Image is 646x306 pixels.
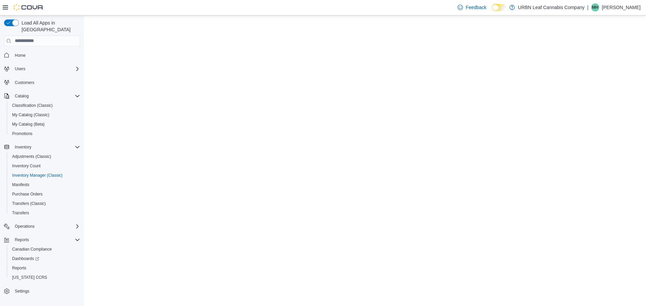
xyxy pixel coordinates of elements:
span: Dashboards [9,255,80,263]
button: Catalog [1,91,83,101]
span: Purchase Orders [9,190,80,198]
button: Promotions [7,129,83,138]
span: Customers [15,80,34,85]
span: Manifests [9,181,80,189]
span: Operations [15,224,35,229]
span: Home [12,51,80,59]
span: Home [15,53,26,58]
span: Users [15,66,25,72]
p: URBN Leaf Cannabis Company [518,3,585,11]
a: Promotions [9,130,35,138]
span: Inventory [12,143,80,151]
span: My Catalog (Classic) [12,112,49,118]
span: Adjustments (Classic) [12,154,51,159]
button: Inventory Count [7,161,83,171]
button: Inventory Manager (Classic) [7,171,83,180]
a: Classification (Classic) [9,101,56,110]
span: Classification (Classic) [9,101,80,110]
span: Inventory Manager (Classic) [9,171,80,179]
span: Reports [15,237,29,243]
span: My Catalog (Classic) [9,111,80,119]
a: My Catalog (Beta) [9,120,47,128]
button: Adjustments (Classic) [7,152,83,161]
button: Users [12,65,28,73]
button: Transfers (Classic) [7,199,83,208]
a: My Catalog (Classic) [9,111,52,119]
button: [US_STATE] CCRS [7,273,83,282]
a: Home [12,51,28,59]
span: Adjustments (Classic) [9,152,80,161]
span: Inventory Count [12,163,41,169]
span: Catalog [12,92,80,100]
span: Inventory Manager (Classic) [12,173,63,178]
span: Settings [12,287,80,295]
a: Manifests [9,181,32,189]
button: Classification (Classic) [7,101,83,110]
p: | [587,3,588,11]
span: Canadian Compliance [12,247,52,252]
span: Dashboards [12,256,39,261]
a: Inventory Manager (Classic) [9,171,65,179]
button: Reports [7,263,83,273]
span: [US_STATE] CCRS [12,275,47,280]
a: Purchase Orders [9,190,45,198]
button: Operations [12,222,37,230]
button: My Catalog (Beta) [7,120,83,129]
button: Transfers [7,208,83,218]
a: Dashboards [7,254,83,263]
a: Canadian Compliance [9,245,55,253]
button: Reports [12,236,32,244]
button: Customers [1,78,83,87]
button: Canadian Compliance [7,245,83,254]
button: Users [1,64,83,74]
span: Settings [15,289,29,294]
div: Megan Hude [591,3,599,11]
span: My Catalog (Beta) [9,120,80,128]
a: Reports [9,264,29,272]
span: Canadian Compliance [9,245,80,253]
span: MH [592,3,599,11]
span: Transfers (Classic) [9,200,80,208]
button: Settings [1,286,83,296]
button: Inventory [1,142,83,152]
span: Transfers (Classic) [12,201,46,206]
button: Catalog [12,92,31,100]
span: Load All Apps in [GEOGRAPHIC_DATA] [19,19,80,33]
span: Reports [12,265,26,271]
span: Transfers [12,210,29,216]
span: Catalog [15,93,29,99]
button: Manifests [7,180,83,189]
span: Transfers [9,209,80,217]
span: Feedback [466,4,486,11]
button: Inventory [12,143,34,151]
span: Reports [9,264,80,272]
a: Settings [12,287,32,295]
p: [PERSON_NAME] [602,3,641,11]
a: Transfers [9,209,32,217]
button: Purchase Orders [7,189,83,199]
span: Washington CCRS [9,273,80,281]
img: Cova [13,4,44,11]
button: Reports [1,235,83,245]
a: [US_STATE] CCRS [9,273,50,281]
a: Customers [12,79,37,87]
button: Operations [1,222,83,231]
span: Inventory [15,144,31,150]
span: Promotions [9,130,80,138]
span: Manifests [12,182,29,187]
a: Transfers (Classic) [9,200,48,208]
span: Operations [12,222,80,230]
a: Feedback [455,1,489,14]
a: Inventory Count [9,162,43,170]
span: Reports [12,236,80,244]
a: Dashboards [9,255,42,263]
span: Customers [12,78,80,87]
span: Inventory Count [9,162,80,170]
input: Dark Mode [492,4,506,11]
a: Adjustments (Classic) [9,152,54,161]
button: My Catalog (Classic) [7,110,83,120]
span: Users [12,65,80,73]
span: Classification (Classic) [12,103,53,108]
span: My Catalog (Beta) [12,122,45,127]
